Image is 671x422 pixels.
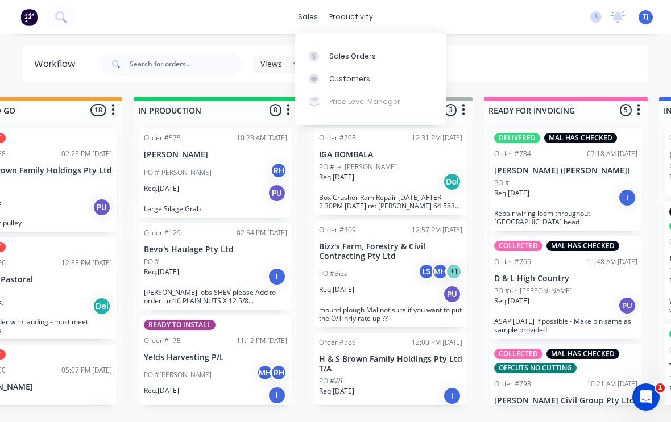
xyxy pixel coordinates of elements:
[237,336,287,346] div: 11:12 PM [DATE]
[319,386,354,396] p: Req. [DATE]
[418,263,435,280] div: LS
[412,133,462,143] div: 12:31 PM [DATE]
[314,333,467,420] div: Order #78912:00 PM [DATE]H & S Brown Family Holdings Pty Ltd T/APO #WillReq.[DATE]I
[319,162,397,172] p: PO #re: [PERSON_NAME]
[34,57,81,71] div: Workflow
[256,364,274,381] div: MH
[443,285,461,303] div: PU
[270,364,287,381] div: RH
[443,173,461,191] div: Del
[144,204,287,213] p: Large Silage Grab
[319,172,354,182] p: Req. [DATE]
[587,149,637,159] div: 07:18 AM [DATE]
[295,44,446,67] a: Sales Orders
[319,242,462,261] p: Bizz's Farm, Forestry & Civil Contracting Pty Ltd
[319,285,354,295] p: Req. [DATE]
[494,363,577,373] div: OFFCUTS NO CUTTING
[93,297,111,315] div: Del
[144,257,159,267] p: PO #
[494,317,637,334] p: ASAP [DATE] if possible - Make pin same as sample provided
[268,386,286,404] div: I
[268,268,286,286] div: I
[587,257,637,267] div: 11:48 AM [DATE]
[319,150,462,160] p: IGA BOMBALA
[61,149,112,159] div: 02:25 PM [DATE]
[314,128,467,215] div: Order #70812:31 PM [DATE]IGA BOMBALAPO #re: [PERSON_NAME]Req.[DATE]DelBox Crusher Ram Repair [DAT...
[494,133,540,143] div: DELIVERED
[139,223,292,310] div: Order #12902:54 PM [DATE]Bevo's Haulage Pty LtdPO #Req.[DATE]I[PERSON_NAME] jobs SHEV please Add ...
[93,198,111,216] div: PU
[144,150,287,160] p: [PERSON_NAME]
[319,376,346,386] p: PO #Will
[295,68,446,90] a: Customers
[494,149,531,159] div: Order #784
[443,387,461,405] div: I
[237,133,287,143] div: 10:23 AM [DATE]
[494,286,572,296] p: PO #re: [PERSON_NAME]
[144,353,287,362] p: Yelds Harvesting P/L
[494,257,531,267] div: Order #766
[319,133,356,143] div: Order #708
[144,183,179,194] p: Req. [DATE]
[130,53,242,76] input: Search for orders...
[632,383,660,411] iframe: Intercom live chat
[432,263,449,280] div: MH
[61,258,112,268] div: 12:38 PM [DATE]
[618,189,636,207] div: I
[20,9,38,26] img: Factory
[494,178,510,188] p: PO #
[494,296,529,306] p: Req. [DATE]
[544,133,617,143] div: MAL HAS CHECKED
[412,337,462,348] div: 12:00 PM [DATE]
[587,379,637,389] div: 10:21 AM [DATE]
[139,128,292,218] div: Order #57510:23 AM [DATE][PERSON_NAME]PO #[PERSON_NAME]RHReq.[DATE]PULarge Silage Grab
[643,12,649,22] span: TJ
[412,225,462,235] div: 12:57 PM [DATE]
[144,336,181,346] div: Order #175
[490,128,642,231] div: DELIVEREDMAL HAS CHECKEDOrder #78407:18 AM [DATE][PERSON_NAME] ([PERSON_NAME])PO #Req.[DATE]IRepa...
[144,133,181,143] div: Order #575
[319,225,356,235] div: Order #409
[314,220,467,328] div: Order #40912:57 PM [DATE]Bizz's Farm, Forestry & Civil Contracting Pty LtdPO #BizzLSMH+1Req.[DATE...
[144,320,216,330] div: READY TO INSTALL
[144,288,287,305] p: [PERSON_NAME] jobs SHEV please Add to order : m16 PLAIN NUTS X 12 5/8 H/WASHERS X 12 FUEL [DATE] ...
[546,349,619,359] div: MAL HAS CHECKED
[445,263,462,280] div: + 1
[656,383,665,392] span: 1
[494,166,637,176] p: [PERSON_NAME] ([PERSON_NAME])
[61,365,112,375] div: 05:07 PM [DATE]
[494,379,531,389] div: Order #798
[144,267,179,277] p: Req. [DATE]
[144,370,212,380] p: PO #[PERSON_NAME]
[144,386,179,396] p: Req. [DATE]
[494,209,637,226] p: Repair wiring loom throughout [GEOGRAPHIC_DATA] head
[144,228,181,238] div: Order #129
[618,296,636,315] div: PU
[494,349,542,359] div: COLLECTED
[144,245,287,254] p: Bevo's Haulage Pty Ltd
[237,228,287,238] div: 02:54 PM [DATE]
[319,337,356,348] div: Order #789
[270,162,287,179] div: RH
[494,241,542,251] div: COLLECTED
[319,193,462,210] p: Box Crusher Ram Repair [DATE] AFTER 2.30PM [DATE] re: [PERSON_NAME] 64 583 867
[319,306,462,323] p: mound plough Mal not sure if you want to put the O/T hrly rate up ??
[324,9,379,26] div: productivity
[292,9,324,26] div: sales
[268,184,286,202] div: PU
[144,168,212,178] p: PO #[PERSON_NAME]
[329,51,376,61] div: Sales Orders
[494,188,529,198] p: Req. [DATE]
[546,241,619,251] div: MAL HAS CHECKED
[490,236,642,339] div: COLLECTEDMAL HAS CHECKEDOrder #76611:48 AM [DATE]D & L High CountryPO #re: [PERSON_NAME]Req.[DATE...
[260,58,282,70] span: Views
[329,74,370,84] div: Customers
[319,354,462,374] p: H & S Brown Family Holdings Pty Ltd T/A
[494,396,637,406] p: [PERSON_NAME] Civil Group Pty Ltd
[494,274,637,283] p: D & L High Country
[319,269,347,279] p: PO #Bizz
